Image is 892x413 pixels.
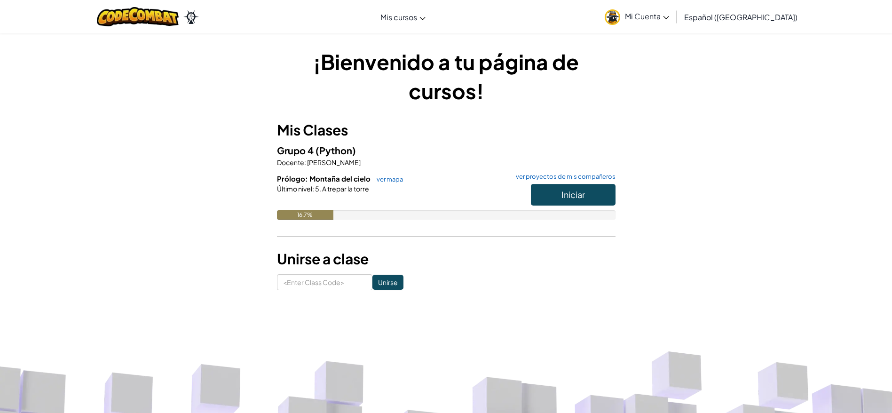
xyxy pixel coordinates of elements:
h1: ¡Bienvenido a tu página de cursos! [277,47,616,105]
div: 16.7% [277,210,333,220]
button: Iniciar [531,184,616,206]
span: 5. [314,184,321,193]
span: Mi Cuenta [625,11,669,21]
a: Mis cursos [376,4,430,30]
span: Último nivel [277,184,312,193]
a: ver proyectos de mis compañeros [511,174,616,180]
input: <Enter Class Code> [277,274,372,290]
span: : [312,184,314,193]
img: Ozaria [183,10,198,24]
span: : [304,158,306,167]
span: Docente [277,158,304,167]
a: Mi Cuenta [600,2,674,32]
span: Prólogo: Montaña del cielo [277,174,372,183]
span: [PERSON_NAME] [306,158,361,167]
span: A trepar la torre [321,184,369,193]
h3: Mis Clases [277,119,616,141]
img: CodeCombat logo [97,7,179,26]
span: Grupo 4 [277,144,316,156]
span: Español ([GEOGRAPHIC_DATA]) [684,12,797,22]
img: avatar [605,9,620,25]
input: Unirse [372,275,403,290]
a: ver mapa [372,175,403,183]
span: (Python) [316,144,356,156]
span: Mis cursos [380,12,417,22]
a: Español ([GEOGRAPHIC_DATA]) [679,4,802,30]
h3: Unirse a clase [277,248,616,270]
span: Iniciar [561,189,585,200]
